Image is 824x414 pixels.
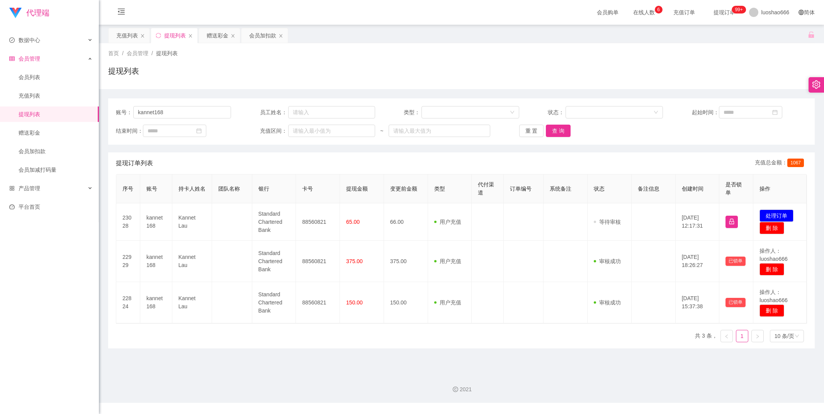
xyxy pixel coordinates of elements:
[127,50,148,56] span: 会员管理
[629,10,659,15] span: 在线人数
[795,334,799,339] i: 图标: down
[759,248,787,262] span: 操作人：luoshao666
[19,144,93,159] a: 会员加扣款
[252,241,296,282] td: Standard Chartered Bank
[736,330,748,342] li: 1
[196,128,202,133] i: 图标: calendar
[799,10,804,15] i: 图标: global
[676,241,720,282] td: [DATE] 18:26:27
[390,186,417,192] span: 变更前金额
[346,258,363,264] span: 375.00
[755,334,760,339] i: 图标: right
[172,241,212,282] td: Kannet Lau
[156,50,178,56] span: 提现列表
[231,34,235,38] i: 图标: close
[725,216,738,228] button: 图标: lock
[258,186,269,192] span: 银行
[260,108,288,117] span: 员工姓名：
[9,56,40,62] span: 会员管理
[710,10,739,15] span: 提现订单
[116,282,140,323] td: 22824
[732,6,746,14] sup: 1185
[759,304,784,317] button: 删 除
[682,186,703,192] span: 创建时间
[296,282,340,323] td: 88560821
[302,186,313,192] span: 卡号
[654,110,658,115] i: 图标: down
[19,88,93,103] a: 充值列表
[808,31,815,38] i: 图标: unlock
[296,241,340,282] td: 88560821
[108,0,134,25] i: 图标: menu-fold
[404,108,421,117] span: 类型：
[288,106,375,118] input: 请输入
[594,258,621,264] span: 审核成功
[638,186,659,192] span: 备注信息
[346,219,360,225] span: 65.00
[218,186,240,192] span: 团队名称
[692,108,719,117] span: 起始时间：
[550,186,571,192] span: 系统备注
[478,181,494,196] span: 代付渠道
[249,28,276,43] div: 会员加扣款
[669,10,699,15] span: 充值订单
[140,34,145,38] i: 图标: close
[389,125,490,137] input: 请输入最大值为
[759,263,784,275] button: 删 除
[812,80,821,89] i: 图标: setting
[288,125,375,137] input: 请输入最小值为
[519,125,544,137] button: 重 置
[178,186,206,192] span: 持卡人姓名
[546,125,571,137] button: 查 询
[296,203,340,241] td: 88560821
[720,330,733,342] li: 上一页
[116,108,133,117] span: 账号：
[122,186,133,192] span: 序号
[9,186,15,191] i: 图标: appstore-o
[510,110,515,115] i: 图标: down
[116,28,138,43] div: 充值列表
[9,37,15,43] i: 图标: check-circle-o
[725,257,746,266] button: 已锁单
[759,210,793,222] button: 处理订单
[434,299,461,306] span: 用户充值
[725,298,746,307] button: 已锁单
[146,186,157,192] span: 账号
[9,37,40,43] span: 数据中心
[252,203,296,241] td: Standard Chartered Bank
[375,127,389,135] span: ~
[122,50,124,56] span: /
[676,282,720,323] td: [DATE] 15:37:38
[695,330,717,342] li: 共 3 条，
[434,219,461,225] span: 用户充值
[19,106,93,122] a: 提现列表
[655,6,663,14] sup: 6
[434,258,461,264] span: 用户充值
[384,241,428,282] td: 375.00
[133,106,231,118] input: 请输入
[172,203,212,241] td: Kannet Lau
[9,9,49,15] a: 代理端
[140,203,172,241] td: kannet168
[775,330,794,342] div: 10 条/页
[594,299,621,306] span: 审核成功
[26,0,49,25] h1: 代理端
[548,108,566,117] span: 状态：
[384,203,428,241] td: 66.00
[751,330,764,342] li: 下一页
[755,159,807,168] div: 充值总金额：
[346,186,368,192] span: 提现金额
[453,387,458,392] i: 图标: copyright
[207,28,228,43] div: 赠送彩金
[140,241,172,282] td: kannet168
[19,125,93,140] a: 赠送彩金
[151,50,153,56] span: /
[116,203,140,241] td: 23028
[108,65,139,77] h1: 提现列表
[9,199,93,215] a: 图标: dashboard平台首页
[736,330,748,342] a: 1
[676,203,720,241] td: [DATE] 12:17:31
[510,186,532,192] span: 订单编号
[434,186,445,192] span: 类型
[116,241,140,282] td: 22929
